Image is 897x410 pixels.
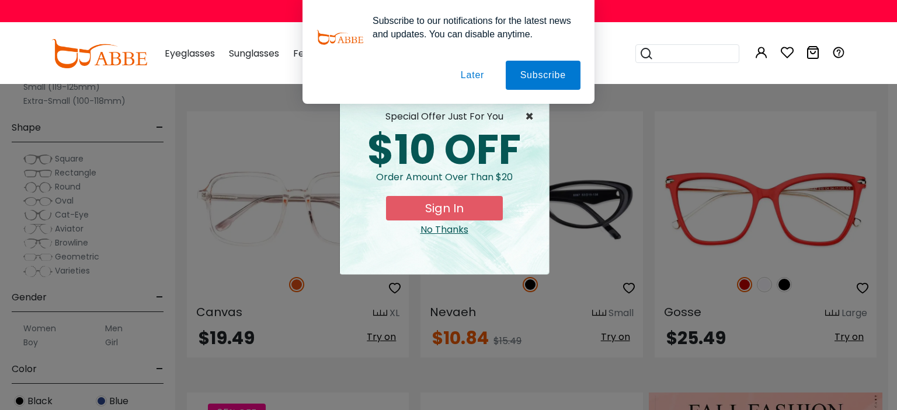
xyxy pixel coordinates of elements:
img: notification icon [317,14,363,61]
div: special offer just for you [349,110,540,124]
div: $10 OFF [349,129,540,170]
button: Later [446,61,499,90]
span: × [525,110,540,124]
button: Subscribe [506,61,580,90]
div: Order amount over than $20 [349,170,540,196]
button: Sign In [386,196,503,220]
button: Close [525,110,540,124]
div: Subscribe to our notifications for the latest news and updates. You can disable anytime. [363,14,580,41]
div: Close [349,223,540,237]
